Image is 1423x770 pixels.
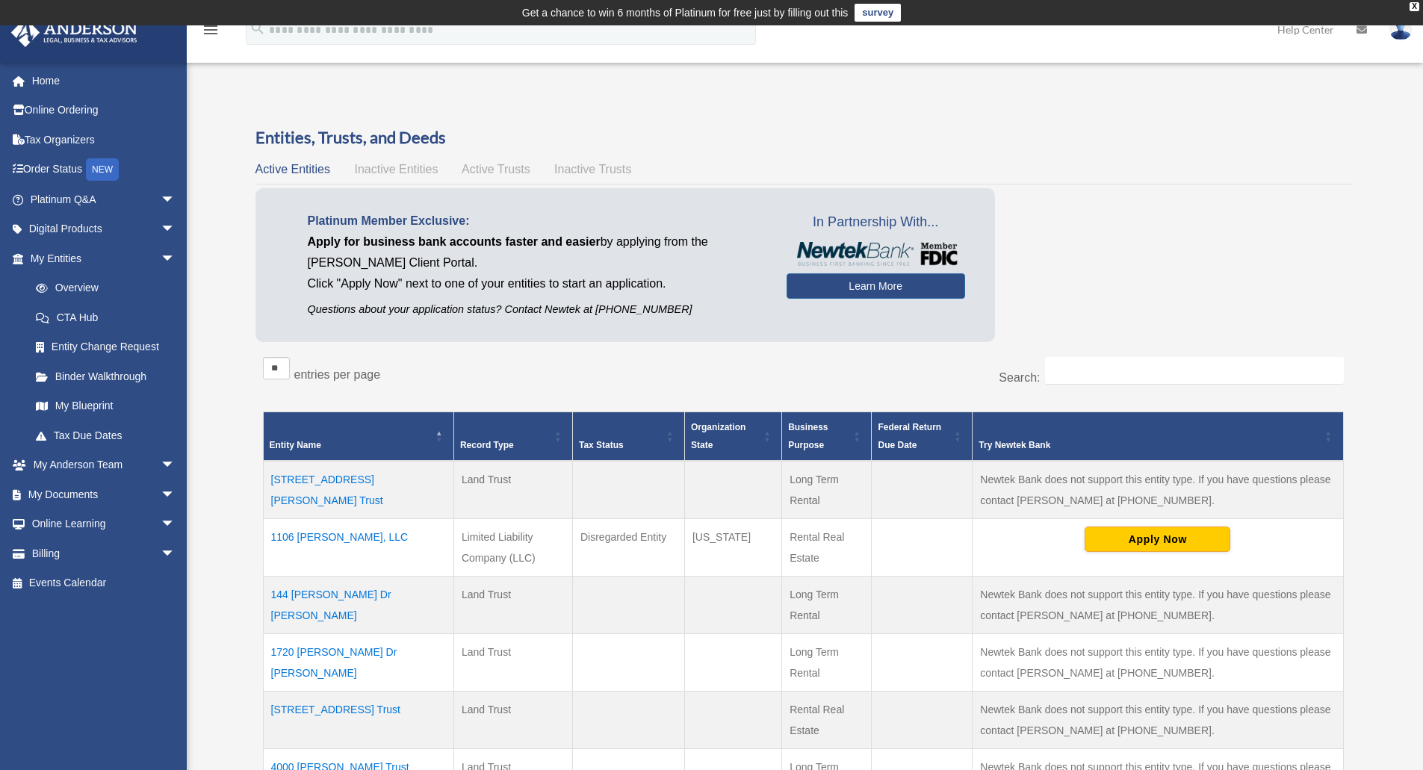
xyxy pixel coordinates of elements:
[21,420,190,450] a: Tax Due Dates
[202,21,220,39] i: menu
[782,577,872,634] td: Long Term Rental
[973,692,1343,749] td: Newtek Bank does not support this entity type. If you have questions please contact [PERSON_NAME]...
[554,163,631,176] span: Inactive Trusts
[10,243,190,273] a: My Entitiesarrow_drop_down
[973,412,1343,462] th: Try Newtek Bank : Activate to sort
[579,440,624,450] span: Tax Status
[161,538,190,569] span: arrow_drop_down
[855,4,901,22] a: survey
[294,368,381,381] label: entries per page
[10,509,198,539] a: Online Learningarrow_drop_down
[10,450,198,480] a: My Anderson Teamarrow_drop_down
[691,422,745,450] span: Organization State
[10,125,198,155] a: Tax Organizers
[308,235,601,248] span: Apply for business bank accounts faster and easier
[453,461,572,519] td: Land Trust
[161,450,190,481] span: arrow_drop_down
[263,692,453,749] td: [STREET_ADDRESS] Trust
[263,577,453,634] td: 144 [PERSON_NAME] Dr [PERSON_NAME]
[10,479,198,509] a: My Documentsarrow_drop_down
[308,300,764,319] p: Questions about your application status? Contact Newtek at [PHONE_NUMBER]
[10,214,198,244] a: Digital Productsarrow_drop_down
[782,634,872,692] td: Long Term Rental
[308,211,764,232] p: Platinum Member Exclusive:
[979,436,1320,454] div: Try Newtek Bank
[263,461,453,519] td: [STREET_ADDRESS][PERSON_NAME] Trust
[263,519,453,577] td: 1106 [PERSON_NAME], LLC
[161,479,190,510] span: arrow_drop_down
[263,412,453,462] th: Entity Name: Activate to invert sorting
[21,302,190,332] a: CTA Hub
[453,519,572,577] td: Limited Liability Company (LLC)
[1410,2,1419,11] div: close
[787,211,965,235] span: In Partnership With...
[453,692,572,749] td: Land Trust
[782,461,872,519] td: Long Term Rental
[684,412,781,462] th: Organization State: Activate to sort
[453,634,572,692] td: Land Trust
[10,568,198,598] a: Events Calendar
[21,273,183,303] a: Overview
[788,422,828,450] span: Business Purpose
[999,371,1040,384] label: Search:
[21,361,190,391] a: Binder Walkthrough
[794,242,958,266] img: NewtekBankLogoSM.png
[572,519,684,577] td: Disregarded Entity
[7,18,142,47] img: Anderson Advisors Platinum Portal
[453,577,572,634] td: Land Trust
[270,440,321,450] span: Entity Name
[21,391,190,421] a: My Blueprint
[1389,19,1412,40] img: User Pic
[249,20,266,37] i: search
[161,214,190,245] span: arrow_drop_down
[973,461,1343,519] td: Newtek Bank does not support this entity type. If you have questions please contact [PERSON_NAME]...
[782,692,872,749] td: Rental Real Estate
[462,163,530,176] span: Active Trusts
[684,519,781,577] td: [US_STATE]
[973,577,1343,634] td: Newtek Bank does not support this entity type. If you have questions please contact [PERSON_NAME]...
[10,184,198,214] a: Platinum Q&Aarrow_drop_down
[10,96,198,125] a: Online Ordering
[453,412,572,462] th: Record Type: Activate to sort
[354,163,438,176] span: Inactive Entities
[787,273,965,299] a: Learn More
[782,412,872,462] th: Business Purpose: Activate to sort
[460,440,514,450] span: Record Type
[202,26,220,39] a: menu
[572,412,684,462] th: Tax Status: Activate to sort
[878,422,941,450] span: Federal Return Due Date
[255,163,330,176] span: Active Entities
[86,158,119,181] div: NEW
[782,519,872,577] td: Rental Real Estate
[308,232,764,273] p: by applying from the [PERSON_NAME] Client Portal.
[263,634,453,692] td: 1720 [PERSON_NAME] Dr [PERSON_NAME]
[308,273,764,294] p: Click "Apply Now" next to one of your entities to start an application.
[255,126,1351,149] h3: Entities, Trusts, and Deeds
[21,332,190,362] a: Entity Change Request
[161,509,190,540] span: arrow_drop_down
[1085,527,1230,552] button: Apply Now
[872,412,973,462] th: Federal Return Due Date: Activate to sort
[10,66,198,96] a: Home
[973,634,1343,692] td: Newtek Bank does not support this entity type. If you have questions please contact [PERSON_NAME]...
[10,538,198,568] a: Billingarrow_drop_down
[522,4,849,22] div: Get a chance to win 6 months of Platinum for free just by filling out this
[10,155,198,185] a: Order StatusNEW
[161,184,190,215] span: arrow_drop_down
[161,243,190,274] span: arrow_drop_down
